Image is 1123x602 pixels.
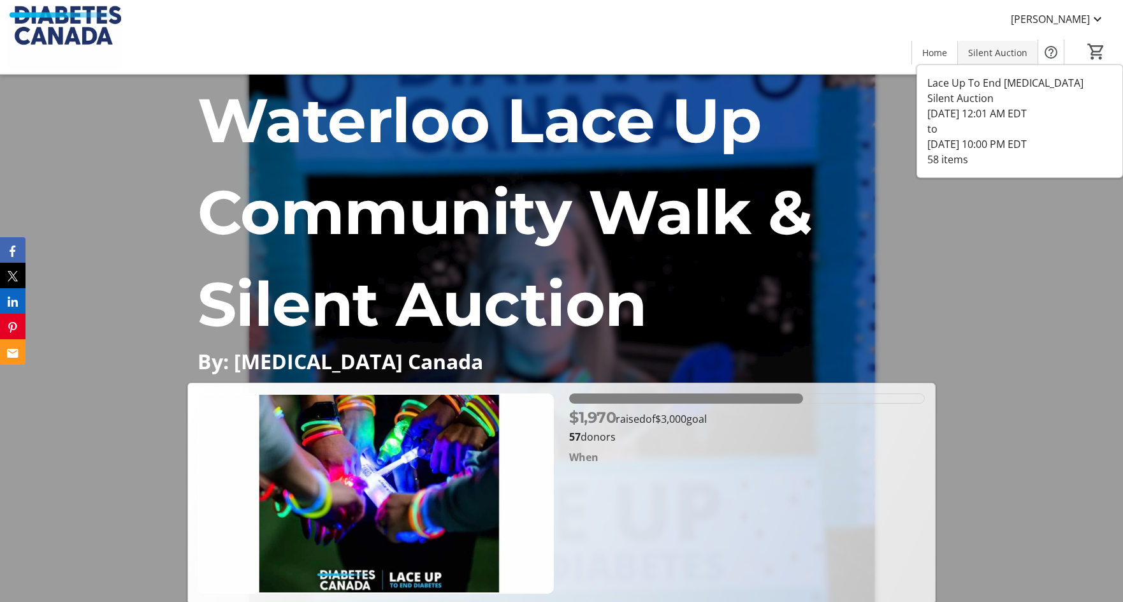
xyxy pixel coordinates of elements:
div: Lace Up To End [MEDICAL_DATA] Silent Auction [927,75,1112,106]
div: 65.667% of fundraising goal reached [569,393,925,404]
span: Silent Auction [968,46,1027,59]
button: [PERSON_NAME] [1001,9,1115,29]
span: [PERSON_NAME] [1011,11,1090,27]
div: [DATE] 12:01 AM EDT [927,106,1112,121]
img: Diabetes Canada's Logo [8,5,121,69]
span: $3,000 [655,412,686,426]
p: donors [569,429,925,444]
button: Help [1038,40,1064,65]
div: [DATE] 10:00 PM EDT [927,136,1112,152]
div: to [927,121,1112,136]
a: Silent Auction [958,41,1038,64]
span: Waterloo Lace Up Community Walk & Silent Auction [198,83,813,341]
div: 58 items [927,152,1112,167]
a: Home [912,41,957,64]
div: When [569,450,598,465]
span: $1,970 [569,408,616,427]
p: raised of goal [569,406,707,429]
b: 57 [569,430,581,444]
span: Home [922,46,947,59]
button: Cart [1085,40,1108,63]
img: Campaign CTA Media Photo [198,393,554,594]
p: By: [MEDICAL_DATA] Canada [198,350,926,372]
